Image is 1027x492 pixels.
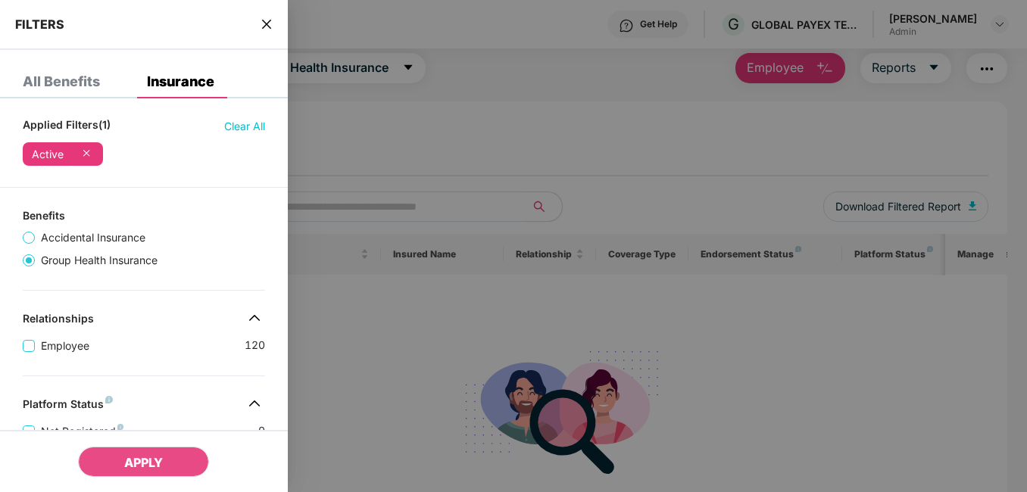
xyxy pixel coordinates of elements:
span: Group Health Insurance [35,252,164,269]
span: FILTERS [15,17,64,32]
span: Employee [35,338,95,354]
div: Relationships [23,312,94,330]
span: Clear All [224,118,265,135]
div: Platform Status [23,397,113,416]
span: close [261,17,273,32]
img: svg+xml;base64,PHN2ZyB4bWxucz0iaHR0cDovL3d3dy53My5vcmcvMjAwMC9zdmciIHdpZHRoPSIzMiIgaGVpZ2h0PSIzMi... [242,306,267,330]
span: Not Registered [35,423,130,440]
span: Accidental Insurance [35,229,151,246]
div: All Benefits [23,74,100,89]
div: Active [32,148,64,160]
span: APPLY [124,455,163,470]
span: Applied Filters(1) [23,118,111,135]
span: 120 [245,337,265,354]
span: 0 [258,422,265,440]
img: svg+xml;base64,PHN2ZyB4bWxucz0iaHR0cDovL3d3dy53My5vcmcvMjAwMC9zdmciIHdpZHRoPSI4IiBoZWlnaHQ9IjgiIH... [117,424,123,430]
img: svg+xml;base64,PHN2ZyB4bWxucz0iaHR0cDovL3d3dy53My5vcmcvMjAwMC9zdmciIHdpZHRoPSIzMiIgaGVpZ2h0PSIzMi... [242,391,267,416]
button: APPLY [78,447,209,477]
div: Insurance [147,74,214,89]
img: svg+xml;base64,PHN2ZyB4bWxucz0iaHR0cDovL3d3dy53My5vcmcvMjAwMC9zdmciIHdpZHRoPSI4IiBoZWlnaHQ9IjgiIH... [105,396,113,403]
